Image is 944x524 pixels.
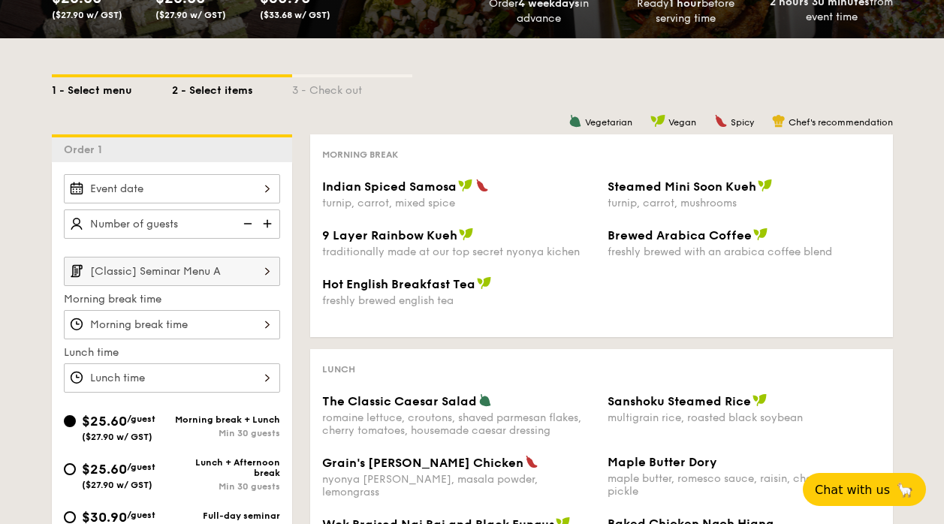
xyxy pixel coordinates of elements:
input: $30.90/guest($33.68 w/ GST)Full-day seminarMin 30 guests [64,511,76,523]
label: Lunch time [64,345,280,360]
span: $25.60 [82,413,127,429]
div: 2 - Select items [172,77,292,98]
span: Brewed Arabica Coffee [608,228,752,242]
span: Indian Spiced Samosa [322,179,457,194]
img: icon-spicy.37a8142b.svg [525,455,538,468]
input: $25.60/guest($27.90 w/ GST)Morning break + LunchMin 30 guests [64,415,76,427]
span: ($27.90 w/ GST) [82,432,152,442]
span: Vegan [668,117,696,128]
span: The Classic Caesar Salad [322,394,477,408]
img: icon-spicy.37a8142b.svg [714,114,728,128]
span: Sanshoku Steamed Rice [608,394,751,408]
img: icon-vegetarian.fe4039eb.svg [569,114,582,128]
span: ($27.90 w/ GST) [82,480,152,490]
span: Spicy [731,117,754,128]
span: Lunch [322,364,355,375]
div: 3 - Check out [292,77,412,98]
img: icon-add.58712e84.svg [258,209,280,238]
img: icon-vegan.f8ff3823.svg [758,179,773,192]
span: Steamed Mini Soon Kueh [608,179,756,194]
div: romaine lettuce, croutons, shaved parmesan flakes, cherry tomatoes, housemade caesar dressing [322,411,596,437]
span: Grain's [PERSON_NAME] Chicken [322,456,523,470]
img: icon-vegan.f8ff3823.svg [458,179,473,192]
div: multigrain rice, roasted black soybean [608,411,881,424]
span: Morning break [322,149,398,160]
span: Hot English Breakfast Tea [322,277,475,291]
img: icon-vegan.f8ff3823.svg [459,227,474,241]
span: /guest [127,414,155,424]
div: 1 - Select menu [52,77,172,98]
label: Morning break time [64,292,280,307]
button: Chat with us🦙 [803,473,926,506]
div: turnip, carrot, mixed spice [322,197,596,209]
span: $25.60 [82,461,127,477]
div: turnip, carrot, mushrooms [608,197,881,209]
span: Order 1 [64,143,108,156]
img: icon-spicy.37a8142b.svg [475,179,489,192]
div: maple butter, romesco sauce, raisin, cherry tomato pickle [608,472,881,498]
span: 🦙 [896,481,914,498]
img: icon-chevron-right.3c0dfbd6.svg [255,257,280,285]
span: Chef's recommendation [789,117,893,128]
div: freshly brewed with an arabica coffee blend [608,245,881,258]
img: icon-vegan.f8ff3823.svg [752,393,768,407]
div: freshly brewed english tea [322,294,596,307]
span: ($27.90 w/ GST) [52,10,122,20]
div: Lunch + Afternoon break [172,457,280,478]
input: Event date [64,174,280,203]
input: $25.60/guest($27.90 w/ GST)Lunch + Afternoon breakMin 30 guests [64,463,76,475]
img: icon-vegan.f8ff3823.svg [753,227,768,241]
img: icon-chef-hat.a58ddaea.svg [772,114,786,128]
span: 9 Layer Rainbow Kueh [322,228,457,242]
div: traditionally made at our top secret nyonya kichen [322,245,596,258]
input: Lunch time [64,363,280,393]
div: Min 30 guests [172,481,280,492]
img: icon-vegan.f8ff3823.svg [650,114,665,128]
input: Number of guests [64,209,280,239]
span: ($27.90 w/ GST) [155,10,226,20]
input: Morning break time [64,310,280,339]
img: icon-vegan.f8ff3823.svg [477,276,492,290]
span: /guest [127,510,155,520]
img: icon-reduce.1d2dbef1.svg [235,209,258,238]
img: icon-vegetarian.fe4039eb.svg [478,393,492,407]
span: /guest [127,462,155,472]
div: Morning break + Lunch [172,414,280,425]
div: nyonya [PERSON_NAME], masala powder, lemongrass [322,473,596,498]
div: Min 30 guests [172,428,280,438]
div: Full-day seminar [172,510,280,521]
span: Chat with us [815,483,890,497]
span: ($33.68 w/ GST) [260,10,330,20]
span: Maple Butter Dory [608,455,717,469]
span: Vegetarian [585,117,632,128]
